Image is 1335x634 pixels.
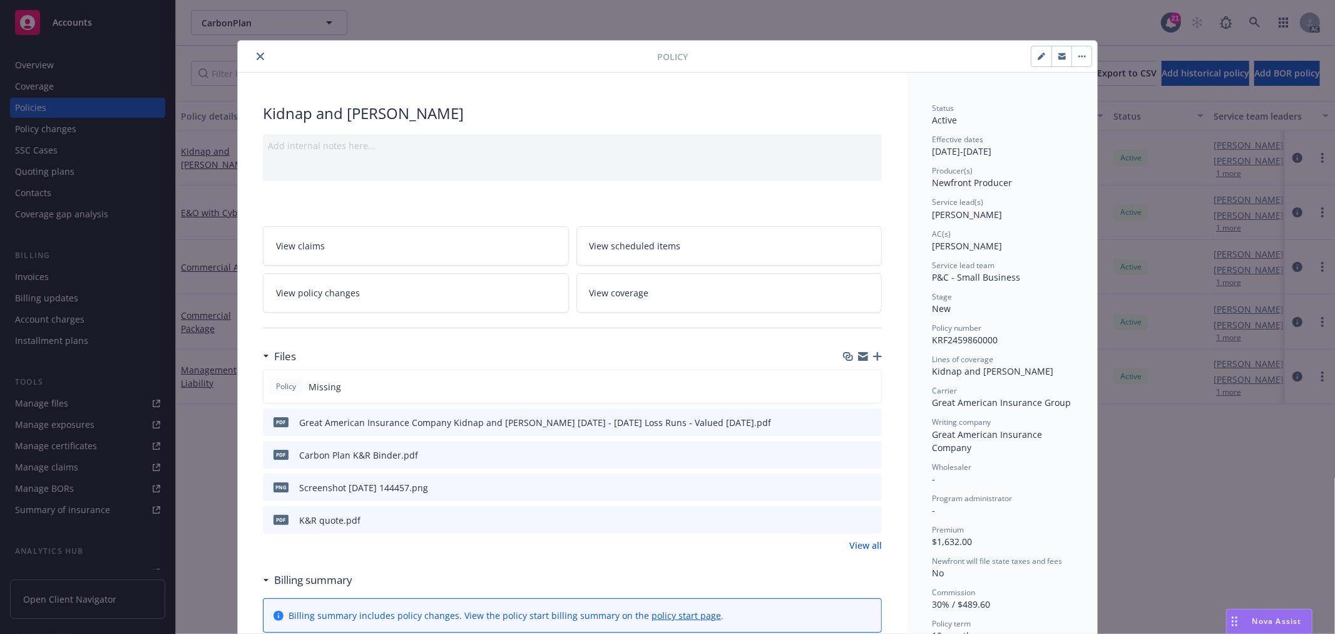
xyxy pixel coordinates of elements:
a: View scheduled items [576,226,882,266]
span: P&C - Small Business [932,271,1020,283]
span: png [274,482,289,492]
button: preview file [866,449,877,462]
span: 30% / $489.60 [932,598,990,610]
span: View scheduled items [590,239,681,252]
span: pdf [274,450,289,459]
h3: Files [274,348,296,365]
div: Files [263,348,296,365]
button: Nova Assist [1226,609,1312,634]
span: Missing [309,380,341,393]
a: View all [849,539,882,552]
a: View coverage [576,273,882,313]
span: AC(s) [932,229,951,239]
span: Kidnap and [PERSON_NAME] [932,365,1053,377]
button: download file [846,449,856,462]
span: Active [932,114,957,126]
span: - [932,473,935,485]
span: Writing company [932,417,991,427]
span: Policy number [932,323,981,333]
span: [PERSON_NAME] [932,209,1002,221]
span: - [932,504,935,516]
span: Commission [932,587,975,598]
span: Producer(s) [932,165,973,176]
span: No [932,567,944,579]
span: Stage [932,291,952,302]
div: Billing summary includes policy changes. View the policy start billing summary on the . [289,609,724,622]
span: Lines of coverage [932,354,993,365]
span: pdf [274,417,289,427]
button: download file [846,514,856,527]
span: View policy changes [276,286,360,299]
span: Newfront Producer [932,177,1012,189]
button: download file [846,416,856,429]
span: KRF2459860000 [932,334,998,346]
span: Policy [657,50,688,63]
span: Great American Insurance Group [932,397,1071,408]
span: New [932,303,951,314]
span: Nova Assist [1252,616,1302,626]
span: Carrier [932,385,957,396]
div: Kidnap and [PERSON_NAME] [263,103,882,124]
span: [PERSON_NAME] [932,240,1002,252]
span: $1,632.00 [932,536,972,548]
span: Service lead team [932,260,995,271]
span: pdf [274,515,289,524]
a: policy start page [652,610,721,621]
span: Status [932,103,954,113]
span: Program administrator [932,493,1012,504]
span: View coverage [590,286,649,299]
span: Premium [932,524,964,535]
button: download file [846,481,856,494]
a: View policy changes [263,273,569,313]
div: Add internal notes here... [268,139,877,152]
span: View claims [276,239,325,252]
span: Policy [274,381,299,392]
span: Effective dates [932,134,983,145]
span: Newfront will file state taxes and fees [932,556,1062,566]
div: K&R quote.pdf [299,514,361,527]
span: Great American Insurance Company [932,429,1045,454]
span: Policy term [932,618,971,629]
a: View claims [263,226,569,266]
span: Wholesaler [932,462,971,472]
button: preview file [866,481,877,494]
div: Drag to move [1227,610,1242,633]
div: Carbon Plan K&R Binder.pdf [299,449,418,462]
div: [DATE] - [DATE] [932,134,1072,158]
span: Service lead(s) [932,197,983,207]
div: Screenshot [DATE] 144457.png [299,481,428,494]
h3: Billing summary [274,572,352,588]
button: close [253,49,268,64]
button: preview file [866,416,877,429]
div: Great American Insurance Company Kidnap and [PERSON_NAME] [DATE] - [DATE] Loss Runs - Valued [DAT... [299,416,771,429]
button: preview file [866,514,877,527]
div: Billing summary [263,572,352,588]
